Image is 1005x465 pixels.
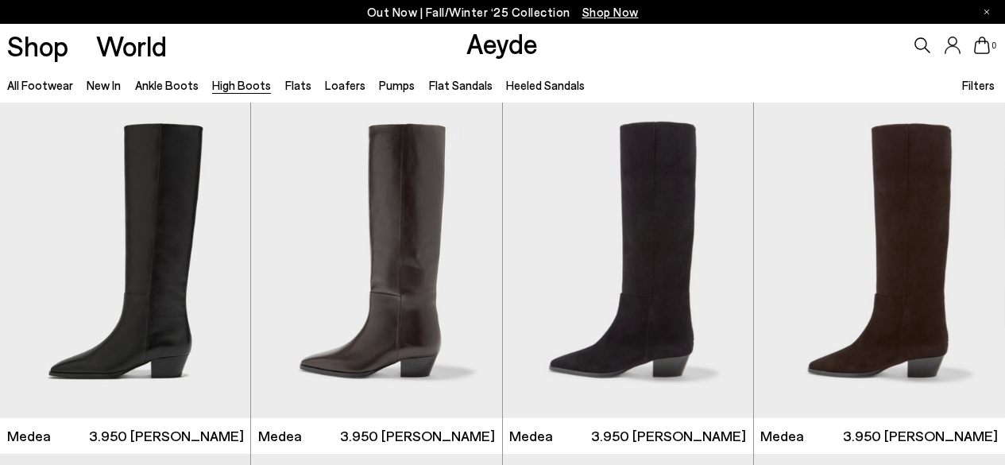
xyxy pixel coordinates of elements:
img: Medea Suede Knee-High Boots [503,103,754,418]
span: Medea [760,426,804,446]
a: Heeled Sandals [506,78,585,92]
a: Medea 3.950 [PERSON_NAME] [754,418,1005,454]
a: Flat Sandals [429,78,493,92]
a: New In [87,78,121,92]
p: Out Now | Fall/Winter ‘25 Collection [367,2,639,22]
img: Medea Suede Knee-High Boots [754,103,1005,418]
a: Medea 3.950 [PERSON_NAME] [251,418,501,454]
span: Medea [509,426,553,446]
a: World [96,32,167,60]
span: 3.950 [PERSON_NAME] [843,426,998,446]
a: Loafers [325,78,365,92]
a: 0 [974,37,990,54]
a: Aeyde [466,26,538,60]
div: 1 / 6 [754,103,1005,418]
a: 6 / 6 1 / 6 2 / 6 3 / 6 4 / 6 5 / 6 6 / 6 1 / 6 Next slide Previous slide [754,103,1005,418]
div: 1 / 6 [503,103,754,418]
a: Shop [7,32,68,60]
span: Medea [7,426,51,446]
a: Flats [285,78,311,92]
span: Medea [258,426,302,446]
img: Medea Knee-High Boots [251,103,501,418]
span: 3.950 [PERSON_NAME] [591,426,746,446]
span: 0 [990,41,998,50]
a: Medea 3.950 [PERSON_NAME] [503,418,753,454]
span: Filters [962,78,995,92]
span: 3.950 [PERSON_NAME] [89,426,244,446]
a: Ankle Boots [135,78,199,92]
a: Next slide Previous slide [503,103,753,418]
span: Navigate to /collections/new-in [582,5,639,19]
span: 3.950 [PERSON_NAME] [340,426,495,446]
a: Pumps [379,78,415,92]
a: High Boots [212,78,271,92]
a: All Footwear [7,78,73,92]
